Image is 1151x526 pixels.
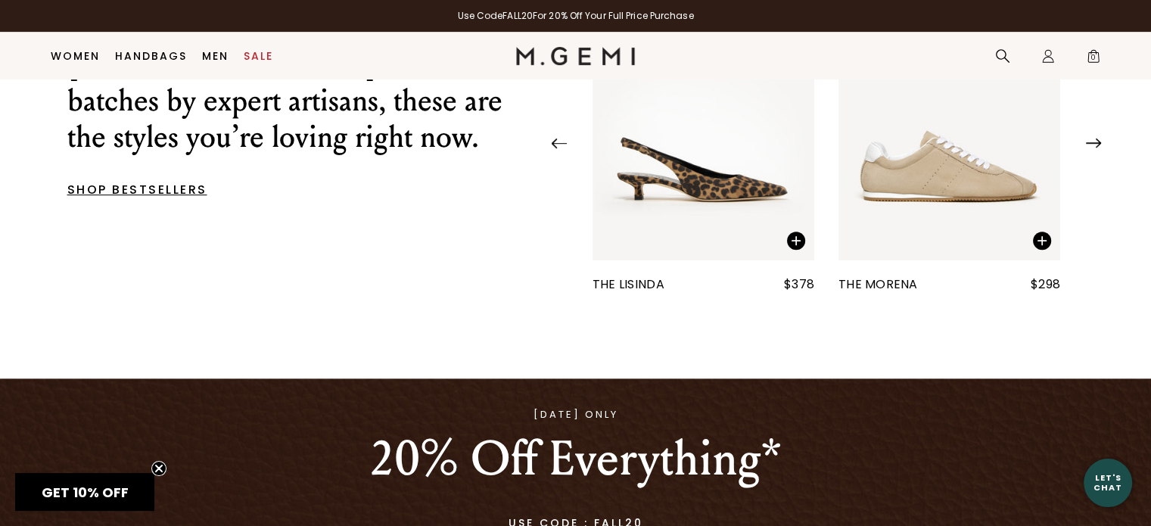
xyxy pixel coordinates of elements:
strong: FALL20 [502,9,533,22]
img: Previous Arrow [552,139,567,148]
img: Next Arrow [1086,139,1101,148]
a: Women [51,50,100,62]
a: Handbags [115,50,187,62]
div: The Lisinda [593,275,664,294]
div: $378 [784,275,814,294]
div: The Morena [838,275,918,294]
a: Men [202,50,229,62]
p: [DATE] ONLY [369,407,782,422]
p: 20% Off Everything* [369,432,782,487]
p: SHOP BESTSELLERS [67,185,520,195]
div: Let's Chat [1084,473,1132,492]
img: M.Gemi [516,47,635,65]
span: 0 [1086,51,1101,67]
p: Handcrafted in [GEOGRAPHIC_DATA] in small batches by expert artisans, these are the styles you’re... [67,10,520,155]
div: $298 [1031,275,1060,294]
a: Sale [244,50,273,62]
div: GET 10% OFFClose teaser [15,473,154,511]
span: GET 10% OFF [42,483,129,502]
button: Close teaser [151,461,166,476]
